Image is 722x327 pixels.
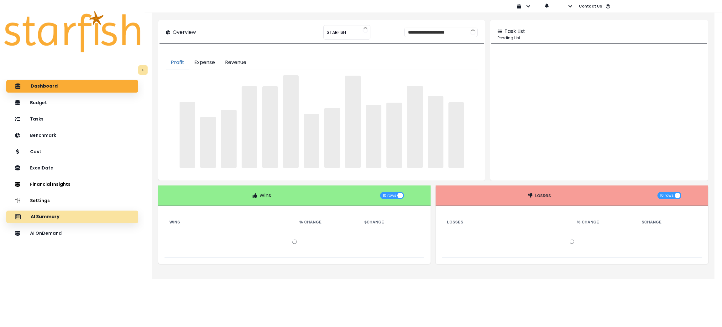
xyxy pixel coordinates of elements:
[535,192,551,199] p: Losses
[295,218,359,226] th: % Change
[304,114,319,168] span: ‌
[30,165,54,171] p: ExcelData
[6,211,138,223] button: AI Summary
[6,227,138,239] button: AI OnDemand
[6,178,138,190] button: Financial Insights
[637,218,702,226] th: $ Change
[386,103,402,168] span: ‌
[660,192,674,199] span: 10 rows
[448,102,464,168] span: ‌
[442,218,572,226] th: Losses
[6,80,138,93] button: Dashboard
[407,86,423,168] span: ‌
[30,116,44,122] p: Tasks
[6,96,138,109] button: Budget
[31,214,60,220] p: AI Summary
[165,218,295,226] th: Wins
[30,231,62,236] p: AI OnDemand
[30,133,56,138] p: Benchmark
[220,56,251,69] button: Revenue
[166,56,189,69] button: Profit
[173,29,196,36] p: Overview
[6,194,138,207] button: Settings
[242,86,257,168] span: ‌
[345,76,361,168] span: ‌
[6,129,138,142] button: Benchmark
[359,218,424,226] th: $ Change
[221,110,237,168] span: ‌
[428,96,443,168] span: ‌
[498,35,701,41] p: Pending List
[30,149,41,154] p: Cost
[180,102,195,168] span: ‌
[366,105,381,168] span: ‌
[283,75,299,168] span: ‌
[200,117,216,168] span: ‌
[189,56,220,69] button: Expense
[262,86,278,168] span: ‌
[572,218,637,226] th: % Change
[6,162,138,174] button: ExcelData
[31,83,58,89] p: Dashboard
[259,192,271,199] p: Wins
[505,28,525,35] p: Task List
[6,113,138,125] button: Tasks
[324,108,340,168] span: ‌
[327,26,346,39] span: STARFISH
[30,100,47,105] p: Budget
[6,145,138,158] button: Cost
[383,192,396,199] span: 10 rows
